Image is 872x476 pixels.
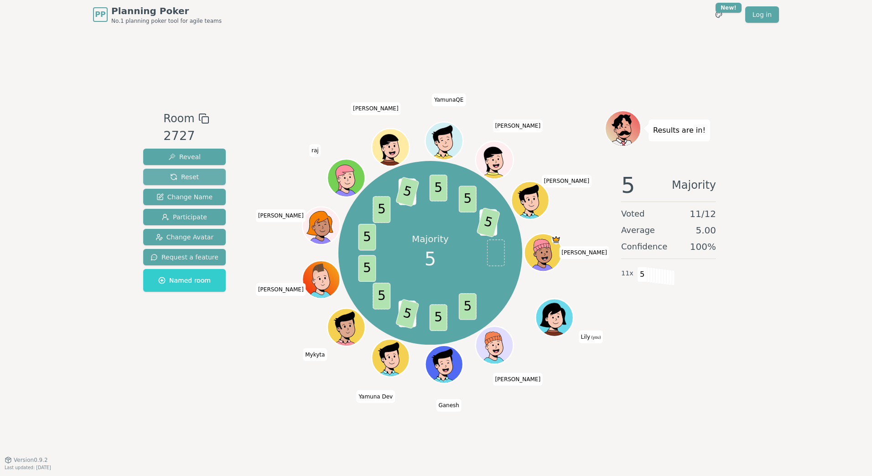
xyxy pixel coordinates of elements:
[158,276,211,285] span: Named room
[425,245,436,273] span: 5
[690,207,716,220] span: 11 / 12
[395,299,419,329] span: 5
[170,172,199,181] span: Reset
[621,240,667,253] span: Confidence
[358,224,376,250] span: 5
[536,300,572,336] button: Click to change your avatar
[143,189,226,205] button: Change Name
[621,207,645,220] span: Voted
[5,456,48,464] button: Version0.9.2
[303,348,327,361] span: Click to change your name
[143,209,226,225] button: Participate
[621,174,635,196] span: 5
[163,110,194,127] span: Room
[309,144,321,157] span: Click to change your name
[559,246,609,259] span: Click to change your name
[590,336,601,340] span: (you)
[351,102,401,115] span: Click to change your name
[256,209,306,222] span: Click to change your name
[356,390,395,403] span: Click to change your name
[637,267,648,282] span: 5
[143,149,226,165] button: Reveal
[745,6,779,23] a: Log in
[151,253,218,262] span: Request a feature
[163,127,209,145] div: 2727
[143,269,226,292] button: Named room
[542,175,592,187] span: Click to change your name
[716,3,742,13] div: New!
[358,255,376,281] span: 5
[476,207,500,237] span: 5
[493,373,543,386] span: Click to change your name
[95,9,105,20] span: PP
[458,186,476,212] span: 5
[168,152,201,161] span: Reveal
[690,240,716,253] span: 100 %
[14,456,48,464] span: Version 0.9.2
[143,169,226,185] button: Reset
[111,5,222,17] span: Planning Poker
[493,119,543,132] span: Click to change your name
[551,235,561,244] span: Patrick is the host
[93,5,222,25] a: PPPlanning PokerNo.1 planning poker tool for agile teams
[373,196,390,222] span: 5
[579,331,603,343] span: Click to change your name
[412,233,449,245] p: Majority
[256,283,306,296] span: Click to change your name
[711,6,727,23] button: New!
[621,269,633,279] span: 11 x
[143,229,226,245] button: Change Avatar
[143,249,226,265] button: Request a feature
[672,174,716,196] span: Majority
[458,293,476,320] span: 5
[696,224,716,237] span: 5.00
[395,176,419,207] span: 5
[156,233,214,242] span: Change Avatar
[111,17,222,25] span: No.1 planning poker tool for agile teams
[156,192,213,202] span: Change Name
[5,465,51,470] span: Last updated: [DATE]
[621,224,655,237] span: Average
[429,175,447,201] span: 5
[373,283,390,309] span: 5
[432,93,466,106] span: Click to change your name
[429,304,447,331] span: 5
[162,212,207,222] span: Participate
[653,124,706,137] p: Results are in!
[436,399,462,412] span: Click to change your name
